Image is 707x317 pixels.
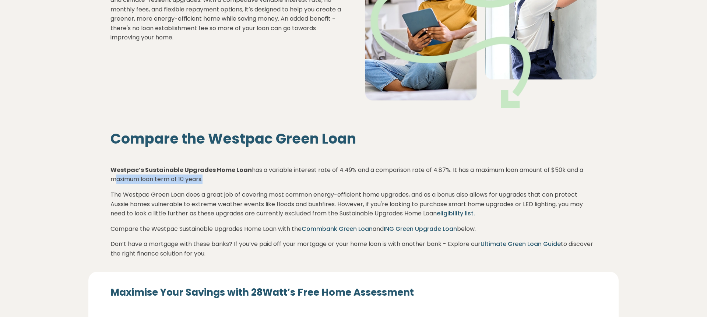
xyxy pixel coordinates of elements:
h2: Compare the Westpac Green Loan [110,130,597,147]
p: has a variable interest rate of 4.49% and a comparison rate of 4.87%. It has a maximum loan amoun... [110,165,597,184]
a: Ultimate Green Loan Guide [481,240,561,248]
a: Commbank Green Loan [302,225,373,233]
p: Compare the Westpac Sustainable Upgrades Home Loan with the and below. [110,224,597,234]
h4: Maximise Your Savings with 28Watt’s Free Home Assessment [110,286,597,299]
a: ING Green Upgrade Loan [384,225,457,233]
p: Don’t have a mortgage with these banks? If you’ve paid off your mortgage or your home loan is wit... [110,239,597,258]
strong: Westpac’s Sustainable Upgrades Home Loan [110,166,252,174]
a: eligibility list. [437,209,475,218]
p: The Westpac Green Loan does a great job of covering most common energy-efficient home upgrades, a... [110,190,597,218]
